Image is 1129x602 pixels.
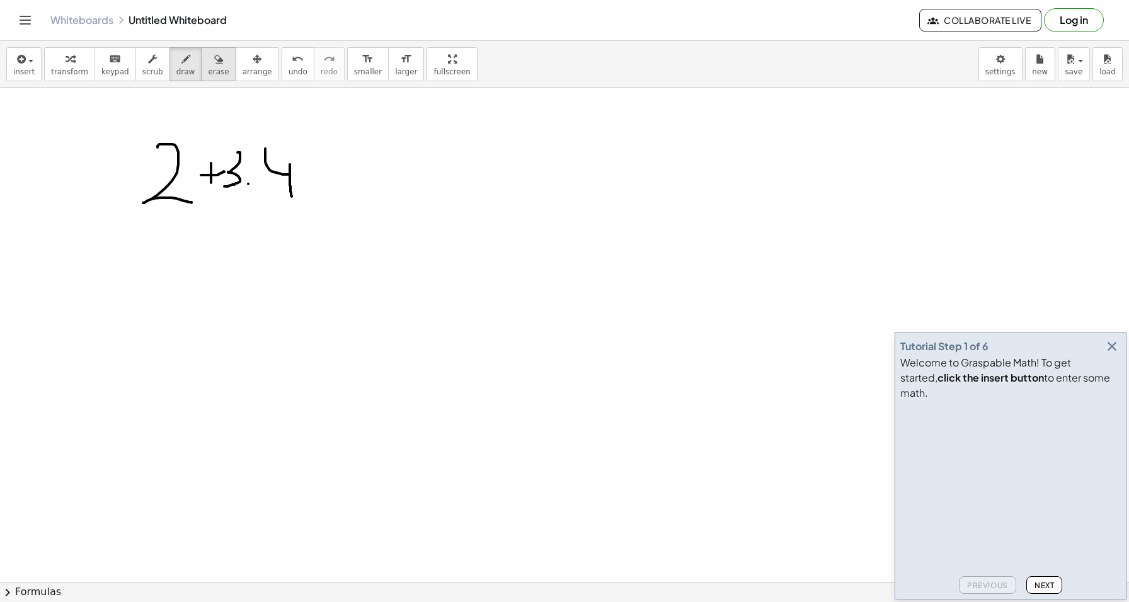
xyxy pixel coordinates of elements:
i: keyboard [109,52,121,67]
button: transform [44,47,95,81]
span: insert [13,67,35,76]
button: new [1025,47,1055,81]
button: fullscreen [427,47,477,81]
button: scrub [135,47,170,81]
button: load [1092,47,1123,81]
button: undoundo [282,47,314,81]
i: undo [292,52,304,67]
button: Collaborate Live [919,9,1041,31]
button: format_sizelarger [388,47,424,81]
span: arrange [243,67,272,76]
button: settings [978,47,1023,81]
button: redoredo [314,47,345,81]
span: scrub [142,67,163,76]
div: Welcome to Graspable Math! To get started, to enter some math. [900,355,1121,400]
div: Tutorial Step 1 of 6 [900,339,989,354]
a: Whiteboards [50,14,113,26]
span: Next [1034,581,1054,590]
span: Collaborate Live [930,14,1031,26]
span: new [1032,67,1048,76]
i: redo [323,52,335,67]
i: format_size [362,52,374,67]
span: transform [51,67,88,76]
span: settings [985,67,1016,76]
span: save [1065,67,1082,76]
span: fullscreen [433,67,470,76]
button: Toggle navigation [15,10,35,30]
button: save [1058,47,1090,81]
b: click the insert button [937,371,1044,384]
button: format_sizesmaller [347,47,389,81]
button: draw [169,47,202,81]
span: larger [395,67,417,76]
span: smaller [354,67,382,76]
button: erase [201,47,236,81]
button: Log in [1044,8,1104,32]
span: load [1099,67,1116,76]
button: Next [1026,576,1062,594]
span: redo [321,67,338,76]
button: insert [6,47,42,81]
button: keyboardkeypad [95,47,136,81]
span: undo [289,67,307,76]
i: format_size [400,52,412,67]
span: draw [176,67,195,76]
span: erase [208,67,229,76]
span: keypad [101,67,129,76]
button: arrange [236,47,279,81]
